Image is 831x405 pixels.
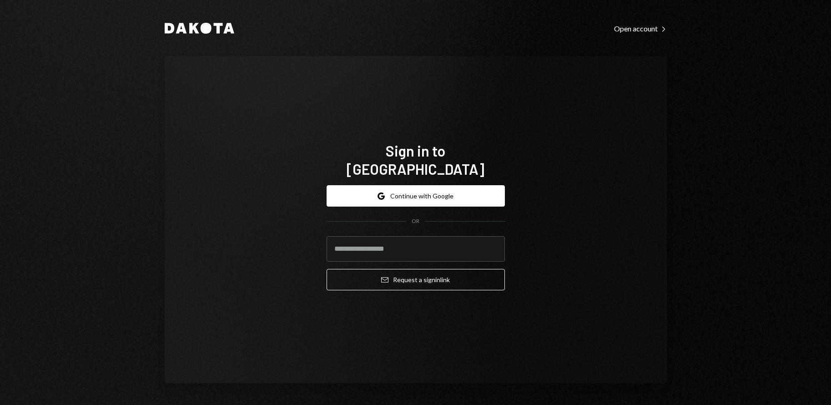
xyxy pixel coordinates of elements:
button: Continue with Google [327,185,505,207]
h1: Sign in to [GEOGRAPHIC_DATA] [327,142,505,178]
div: Open account [614,24,667,33]
div: OR [412,218,419,225]
a: Open account [614,23,667,33]
button: Request a signinlink [327,269,505,290]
